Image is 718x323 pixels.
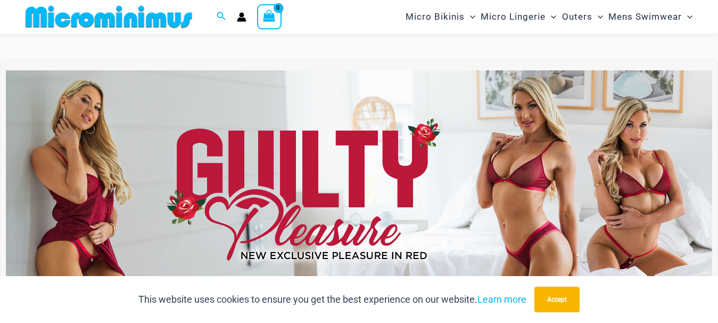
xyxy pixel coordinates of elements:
[592,3,603,30] span: Menu Toggle
[562,3,592,30] span: Outers
[21,5,196,29] img: MM SHOP LOGO FLAT
[546,3,556,30] span: Menu Toggle
[478,3,559,30] a: Micro LingerieMenu ToggleMenu Toggle
[406,3,465,30] span: Micro Bikinis
[481,3,546,30] span: Micro Lingerie
[477,294,526,305] a: Learn more
[606,3,695,30] a: Mens SwimwearMenu ToggleMenu Toggle
[403,3,478,30] a: Micro BikinisMenu ToggleMenu Toggle
[401,2,697,32] nav: Site Navigation
[237,12,246,22] a: Account icon link
[138,292,526,308] p: This website uses cookies to ensure you get the best experience on our website.
[608,3,682,30] span: Mens Swimwear
[559,3,606,30] a: OutersMenu ToggleMenu Toggle
[682,3,692,30] span: Menu Toggle
[465,3,475,30] span: Menu Toggle
[217,10,226,23] a: Search icon link
[534,287,580,312] button: Accept
[6,70,712,311] img: Guilty Pleasures Red Lingerie
[257,4,282,29] a: View Shopping Cart, empty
